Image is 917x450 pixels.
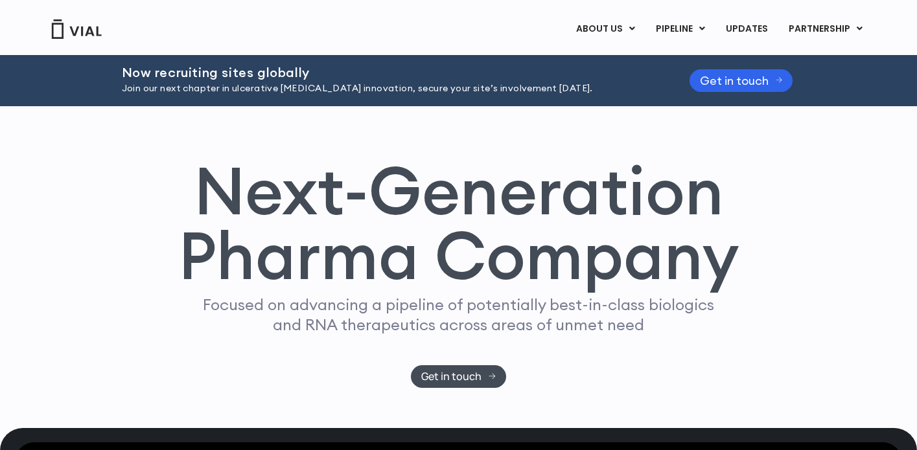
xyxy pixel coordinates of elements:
a: UPDATES [715,18,778,40]
span: Get in touch [700,76,769,85]
p: Focused on advancing a pipeline of potentially best-in-class biologics and RNA therapeutics acros... [198,295,720,335]
h1: Next-Generation Pharma Company [178,158,739,289]
a: Get in touch [411,365,506,388]
a: PIPELINEMenu Toggle [645,18,715,40]
a: ABOUT USMenu Toggle [566,18,645,40]
img: Vial Logo [51,19,102,39]
p: Join our next chapter in ulcerative [MEDICAL_DATA] innovation, secure your site’s involvement [DA... [122,82,657,96]
a: PARTNERSHIPMenu Toggle [778,18,873,40]
h2: Now recruiting sites globally [122,65,657,80]
span: Get in touch [421,372,482,381]
a: Get in touch [690,69,793,92]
